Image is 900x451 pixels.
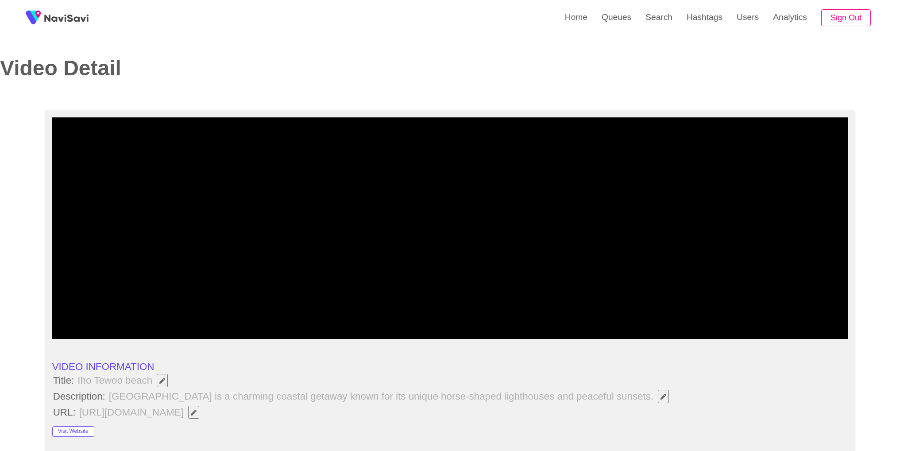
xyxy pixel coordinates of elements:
a: Visit Website [52,424,94,435]
span: Description: [52,391,106,402]
span: Title: [52,375,75,386]
button: Edit Field [157,374,168,387]
button: Edit Field [658,390,669,403]
img: fireSpot [44,13,89,22]
span: Edit Field [660,394,667,400]
span: Edit Field [158,378,166,384]
span: [GEOGRAPHIC_DATA] is a charming coastal getaway known for its unique horse-shaped lighthouses and... [108,389,674,404]
span: Edit Field [190,410,197,416]
span: Iho Tewoo beach [77,373,173,388]
li: VIDEO INFORMATION [52,361,848,373]
span: [URL][DOMAIN_NAME] [78,405,205,420]
button: Visit Website [52,426,94,437]
button: Edit Field [188,406,199,419]
span: URL: [52,407,77,418]
button: Sign Out [821,9,871,27]
img: fireSpot [22,7,44,29]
